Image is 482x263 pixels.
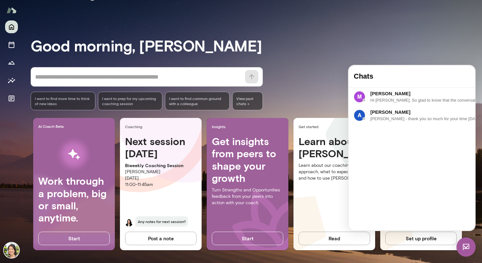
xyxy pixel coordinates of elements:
[125,232,197,245] button: Post a note
[4,243,19,258] img: Amanda Lin
[169,96,226,106] span: I want to find common ground with a colleague
[38,175,110,224] h4: Work through a problem, big or small, anytime.
[38,124,112,129] span: AI Coach Beta
[31,92,95,110] div: I want to find more time to think of new ideas
[5,26,17,37] img: data:image/png;base64,iVBORw0KGgoAAAANSUhEUgAAAMgAAADICAYAAACtWK6eAAAMmElEQVR4Aeyd23YcRxWGayRbBx9...
[98,92,163,110] div: I want to prep for my upcoming coaching session
[125,175,197,182] p: [DATE]
[212,135,283,184] h4: Get insights from peers to shape your growth
[5,56,18,69] button: Growth Plan
[102,96,159,106] span: I want to prep for my upcoming coaching session
[6,4,17,16] img: Mento
[385,232,457,245] button: Set up profile
[165,92,230,110] div: I want to find common ground with a colleague
[299,162,370,182] p: Learn about our coaching approach, what to expect next, and how to use [PERSON_NAME].
[299,232,370,245] button: Read
[212,187,283,206] p: Turn Strengths and Opportunities feedback from your peers into action with your coach.
[125,169,197,175] p: [PERSON_NAME]
[125,124,199,129] span: Coaching
[38,232,110,245] button: Start
[212,124,286,129] span: Insights
[5,20,18,33] button: Home
[5,74,18,87] button: Insights
[5,44,17,56] img: data:image/png;base64,iVBORw0KGgoAAAANSUhEUgAAAMgAAADICAYAAACtWK6eAAANv0lEQVR4Aeyda7BWVRnHFxwOeLg...
[125,219,133,227] img: Monica
[125,135,197,160] h4: Next session [DATE]
[299,124,373,129] span: Get started
[125,182,197,188] p: 11:00 - 11:45am
[31,36,482,54] h3: Good morning, [PERSON_NAME]
[5,38,18,51] button: Sessions
[125,162,197,169] p: Biweekly Coaching Session
[135,216,188,227] span: Any notes for next session?
[232,92,263,110] span: View past chats ->
[299,135,370,160] h4: Learn about [PERSON_NAME]
[46,134,102,175] img: AI Workflows
[5,92,18,105] button: Documents
[212,232,283,245] button: Start
[35,96,91,106] span: I want to find more time to think of new ideas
